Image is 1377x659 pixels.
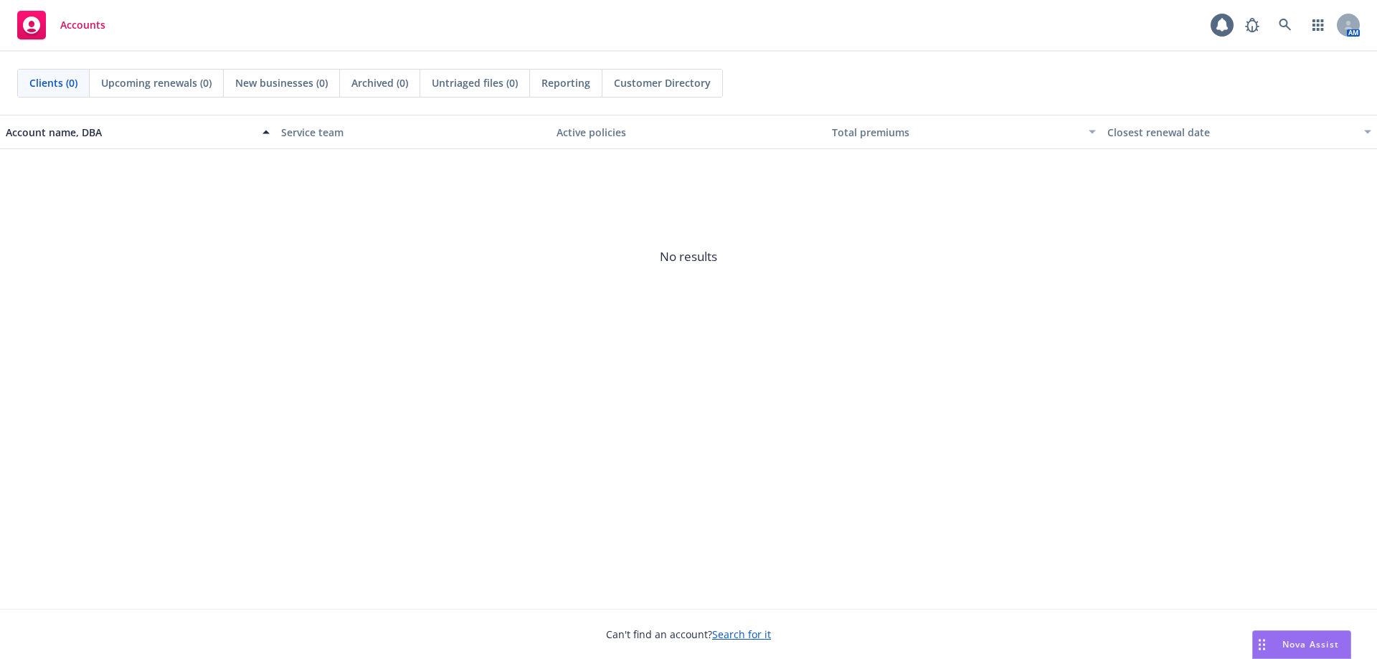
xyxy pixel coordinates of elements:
a: Accounts [11,5,111,45]
button: Active policies [551,115,826,149]
span: Accounts [60,19,105,31]
span: Nova Assist [1282,638,1339,650]
div: Closest renewal date [1107,125,1355,140]
a: Switch app [1304,11,1333,39]
button: Service team [275,115,551,149]
span: Upcoming renewals (0) [101,75,212,90]
span: Reporting [541,75,590,90]
span: Can't find an account? [606,627,771,642]
a: Search for it [712,627,771,641]
span: Archived (0) [351,75,408,90]
button: Closest renewal date [1102,115,1377,149]
span: New businesses (0) [235,75,328,90]
span: Untriaged files (0) [432,75,518,90]
div: Drag to move [1253,631,1271,658]
button: Nova Assist [1252,630,1351,659]
div: Service team [281,125,545,140]
button: Total premiums [826,115,1102,149]
div: Total premiums [832,125,1080,140]
a: Report a Bug [1238,11,1267,39]
div: Active policies [557,125,820,140]
span: Customer Directory [614,75,711,90]
div: Account name, DBA [6,125,254,140]
span: Clients (0) [29,75,77,90]
a: Search [1271,11,1300,39]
